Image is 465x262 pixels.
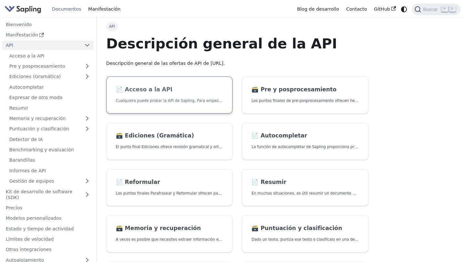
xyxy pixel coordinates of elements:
font: Documentos [52,6,81,12]
font: Informes de API [9,168,46,173]
h2: Expresar de otro modo [116,179,223,186]
kbd: K [449,6,456,12]
font: Puntuación y clasificación [261,225,342,231]
font: 📄️ [252,132,259,139]
a: Memoria y recuperación [6,114,94,123]
font: Kit de desarrollo de software (SDK) [6,189,72,200]
font: Cualquiera puede probar la API de Sapling. Para empezar a usarla, simplemente: [116,98,267,103]
font: Benchmarking y evaluación [9,147,74,152]
p: La función de autocompletar de Sapling proporciona predicciones de los próximos caracteres o pala... [252,144,359,150]
a: 📄️ ReformularLos puntos finales Parafrasear y Reformular ofrecen paráfrasis para estilos particul... [106,169,233,206]
font: Ediciones (Gramática) [9,74,61,79]
font: Buscar [423,7,438,12]
font: Otras integraciones [6,247,51,252]
font: 🗃️ [116,132,123,139]
font: Los puntos finales Parafrasear y Reformular ofrecen paráfrasis para estilos particulares. [116,191,279,196]
a: 🗃️ Pre y posprocesamientoLos puntos finales de pre-posprocesamiento ofrecen herramientas para pre... [242,76,368,114]
font: Memoria y recuperación [9,116,66,121]
font: Barandillas [9,157,35,163]
a: Resumir [6,103,94,113]
font: 🗃️ [116,225,123,231]
p: Dado un texto, puntúa ese texto o clasifícalo en una de un conjunto de categorías preestablecidas. [252,237,359,243]
h2: Pre y posprocesamiento [252,86,359,93]
a: Expresar de otro modo [6,93,94,102]
font: Expresar de otro modo [9,95,63,100]
a: Kit de desarrollo de software (SDK) [2,187,81,202]
h2: Memoria y recuperación [116,225,223,232]
font: Puntuación y clasificación [9,126,69,131]
a: Informes de API [6,166,94,175]
a: Gestión de equipos [6,176,94,186]
font: Descripción general de las ofertas de API de [URL]. [106,61,225,66]
h2: Puntuación y clasificación [252,225,359,232]
a: 📄️ ResumirEn muchas situaciones, es útil resumir un documento más largo en un documento más corto... [242,169,368,206]
a: 🗃️ Puntuación y clasificaciónDado un texto, puntúa ese texto o clasifícalo en una de un conjunto ... [242,215,368,252]
font: Estado y tiempo de actividad [6,226,74,231]
font: Dado un texto, puntúa ese texto o clasifícalo en una de un conjunto de categorías preestablecidas. [252,237,436,242]
a: Otras integraciones [2,245,94,254]
a: Estado y tiempo de actividad [2,224,94,233]
a: Acceso a la API [6,51,94,60]
h2: Ediciones (Gramática) [116,132,223,139]
font: Contacto [346,6,367,12]
p: A veces es posible que necesites extraer información externa que no se ajusta al tamaño del conte... [116,237,223,243]
a: Pre y posprocesamiento [6,62,94,71]
p: Los puntos finales de pre-posprocesamiento ofrecen herramientas para preparar sus datos de texto ... [252,98,359,104]
font: Gestión de equipos [9,178,54,184]
button: Buscar (Comando+K) [412,4,460,15]
font: Precios [6,205,22,210]
font: Ediciones (Gramática) [125,132,194,139]
a: Autocompletar [6,82,94,92]
a: Bienvenido [2,20,94,29]
a: Límites de velocidad [2,235,94,244]
a: 📄️ AutocompletarLa función de autocompletar de Sapling proporciona predicciones de los próximos c... [242,123,368,160]
font: Descripción general de la API [106,35,337,52]
font: Acceso a la API [125,86,172,93]
font: API [6,43,13,48]
button: Cambiar entre modo oscuro y claro (actualmente modo sistema) [399,5,409,14]
nav: Pan rallado [106,22,368,31]
a: Ediciones (Gramática) [6,72,94,81]
font: 🗃️ [252,86,259,93]
font: Pre y posprocesamiento [9,64,65,69]
font: Resumir [261,179,286,185]
font: Manifestación [6,32,38,37]
p: El punto final Ediciones ofrece revisión gramatical y ortográfica. [116,144,223,150]
a: Manifestación [85,4,124,14]
font: Bienvenido [6,22,32,27]
a: Precios [2,203,94,213]
button: Expandir la categoría de la barra lateral 'SDK' [81,187,94,202]
kbd: ⌘ [441,6,448,12]
a: Detector de IA [6,135,94,144]
font: GitHub [374,6,390,12]
a: Documentos [48,4,85,14]
a: API [2,41,81,50]
p: Los puntos finales Parafrasear y Reformular ofrecen paráfrasis para estilos particulares. [116,190,223,196]
font: Autocompletar [261,132,307,139]
h2: Autocompletar [252,132,359,139]
a: Benchmarking y evaluación [6,145,94,155]
font: El punto final Ediciones ofrece revisión gramatical y ortográfica. [116,145,235,149]
font: Resumir [9,106,28,111]
a: Blog de desarrollo [294,4,343,14]
h2: Resumir [252,179,359,186]
a: Manifestación [2,30,94,40]
font: Pre y posprocesamiento [261,86,336,93]
font: 📄️ [116,86,123,93]
button: Contraer la categoría 'API' de la barra lateral [81,41,94,50]
a: Barandillas [6,156,94,165]
a: Sapling.ai [5,5,44,14]
a: Modelos personalizados [2,214,94,223]
font: Límites de velocidad [6,237,54,242]
a: GitHub [370,4,399,14]
font: 🗃️ [252,225,259,231]
a: 🗃️ Ediciones (Gramática)El punto final Ediciones ofrece revisión gramatical y ortográfica. [106,123,233,160]
img: Sapling.ai [5,5,41,14]
font: Autocompletar [9,85,44,90]
font: Detector de IA [9,137,43,142]
font: Modelos personalizados [6,216,61,221]
font: A veces es posible que necesites extraer información externa que no se ajusta al tamaño del conte... [116,237,431,242]
font: La función de autocompletar de Sapling proporciona predicciones de los próximos caracteres o pala... [252,145,446,149]
font: 📄️ [252,179,259,185]
h2: Acceso a la API [116,86,223,93]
